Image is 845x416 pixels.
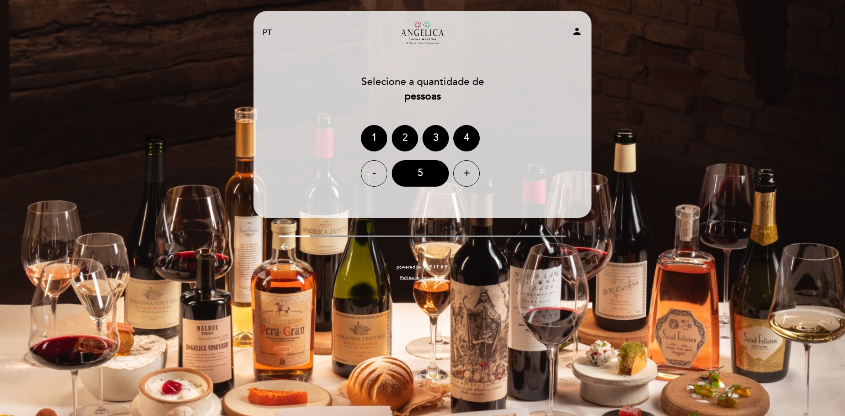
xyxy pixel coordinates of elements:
[392,125,418,151] div: 2
[397,264,421,270] span: powered by
[453,160,480,187] div: +
[423,265,448,269] img: MEITRE
[453,125,480,151] div: 4
[404,90,441,103] b: pessoas
[367,21,478,45] a: Restaurante [PERSON_NAME] Maestra
[422,125,449,151] div: 3
[361,125,387,151] div: 1
[361,160,387,187] div: -
[572,26,582,40] button: person
[397,264,448,270] a: powered by
[392,160,449,187] div: 5
[572,26,582,37] i: person
[253,75,592,104] div: Selecione a quantidade de
[279,242,290,252] i: arrow_backward
[400,275,445,281] a: Política de privacidade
